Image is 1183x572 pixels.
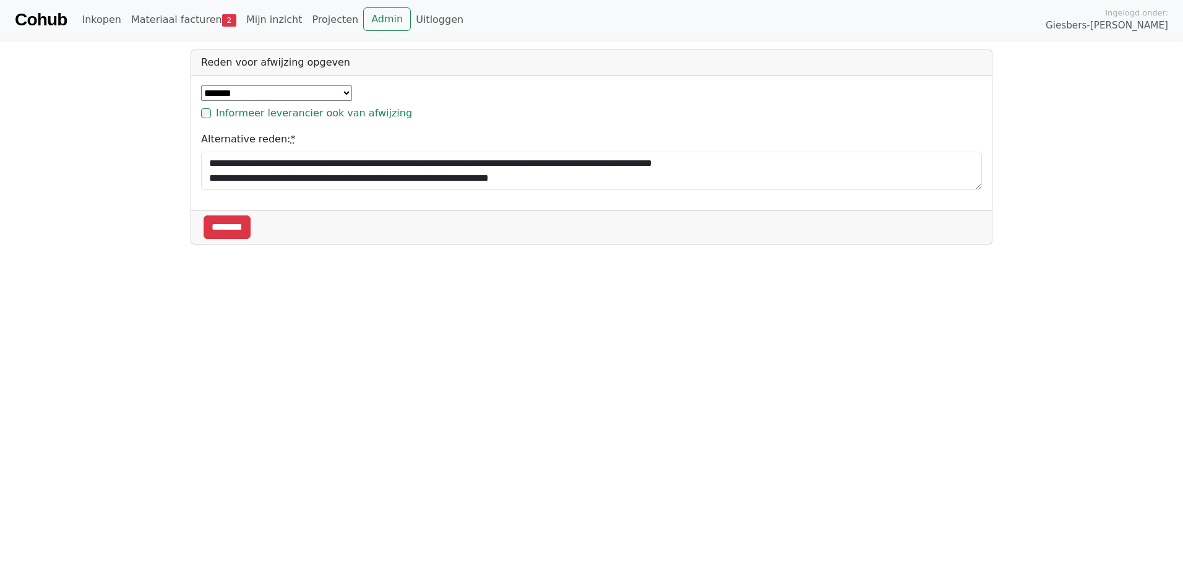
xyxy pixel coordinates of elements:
[222,14,236,27] span: 2
[1105,7,1168,19] span: Ingelogd onder:
[411,7,468,32] a: Uitloggen
[241,7,308,32] a: Mijn inzicht
[191,50,992,76] div: Reden voor afwijzing opgeven
[15,5,67,35] a: Cohub
[363,7,411,31] a: Admin
[1046,19,1168,33] span: Giesbers-[PERSON_NAME]
[201,132,295,147] label: Alternative reden:
[290,133,295,145] abbr: required
[126,7,241,32] a: Materiaal facturen2
[216,106,412,121] label: Informeer leverancier ook van afwijzing
[77,7,126,32] a: Inkopen
[307,7,363,32] a: Projecten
